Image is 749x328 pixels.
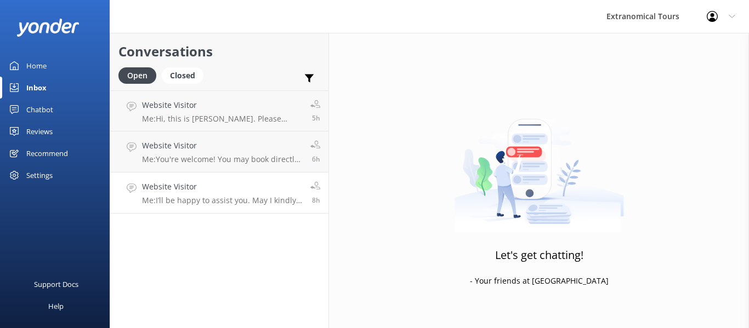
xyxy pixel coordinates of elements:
p: Me: Hi, this is [PERSON_NAME]. Please provide your booking reference number and email address. I'... [142,114,302,124]
a: Website VisitorMe:Hi, this is [PERSON_NAME]. Please provide your booking reference number and ema... [110,90,328,131]
h3: Let's get chatting! [495,246,583,264]
div: Settings [26,164,53,186]
div: Support Docs [34,273,78,295]
div: Open [118,67,156,84]
img: artwork of a man stealing a conversation from at giant smartphone [455,96,624,233]
div: Home [26,55,47,77]
h4: Website Visitor [142,99,302,111]
span: Aug 29 2025 12:50pm (UTC -07:00) America/Tijuana [312,113,320,123]
span: Aug 29 2025 11:40am (UTC -07:00) America/Tijuana [312,154,320,164]
p: Me: You're welcome! You may book directly with us and receive an exclusive discount. Just reply w... [142,154,302,164]
div: Help [48,295,64,317]
h4: Website Visitor [142,140,302,152]
div: Recommend [26,142,68,164]
h2: Conversations [118,41,320,62]
a: Website VisitorMe:You're welcome! You may book directly with us and receive an exclusive discount... [110,131,328,172]
img: yonder-white-logo.png [16,19,80,37]
div: Inbox [26,77,47,99]
h4: Website Visitor [142,181,302,193]
a: Open [118,69,162,81]
div: Closed [162,67,203,84]
a: Website VisitorMe:I’ll be happy to assist you. May I kindly ask for your name and contact number ... [110,172,328,214]
p: - Your friends at [GEOGRAPHIC_DATA] [470,275,609,287]
a: Closed [162,69,209,81]
span: Aug 29 2025 10:08am (UTC -07:00) America/Tijuana [312,195,320,205]
p: Me: I’ll be happy to assist you. May I kindly ask for your name and contact number so I can discu... [142,195,302,205]
div: Chatbot [26,99,53,120]
div: Reviews [26,120,53,142]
